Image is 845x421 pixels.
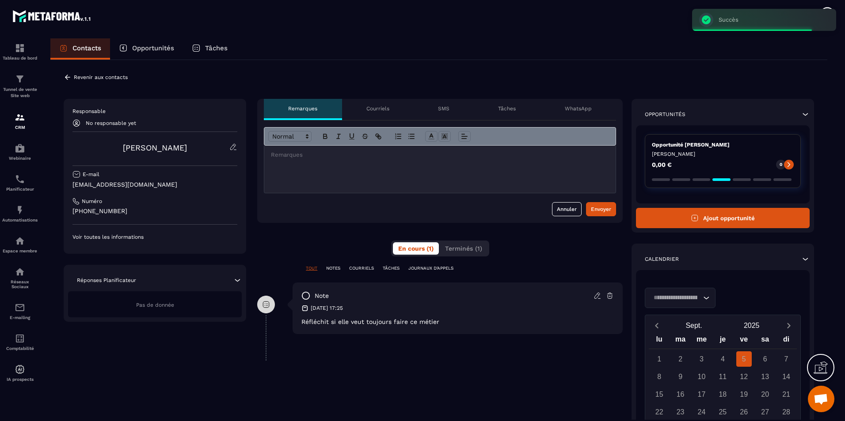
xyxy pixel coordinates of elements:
[651,369,667,384] div: 8
[645,111,685,118] p: Opportunités
[498,105,516,112] p: Tâches
[15,74,25,84] img: formation
[779,369,794,384] div: 14
[72,207,237,215] p: [PHONE_NUMBER]
[15,302,25,313] img: email
[779,351,794,367] div: 7
[586,202,616,216] button: Envoyer
[301,318,614,325] p: Réfléchit si elle veut toujours faire ce métier
[15,267,25,277] img: social-network
[15,174,25,184] img: scheduler
[438,105,449,112] p: SMS
[2,315,38,320] p: E-mailing
[736,351,752,367] div: 5
[712,333,733,349] div: je
[110,38,183,60] a: Opportunités
[808,386,834,412] a: Ouvrir le chat
[136,302,174,308] span: Pas de donnée
[649,320,665,331] button: Previous month
[652,150,794,158] p: [PERSON_NAME]
[326,265,340,271] p: NOTES
[780,320,797,331] button: Next month
[366,105,389,112] p: Courriels
[651,404,667,420] div: 22
[715,387,731,402] div: 18
[673,351,688,367] div: 2
[72,108,237,115] p: Responsable
[757,404,773,420] div: 27
[673,369,688,384] div: 9
[15,143,25,154] img: automations
[15,333,25,344] img: accountant
[72,180,237,189] p: [EMAIL_ADDRESS][DOMAIN_NAME]
[12,8,92,24] img: logo
[2,248,38,253] p: Espace membre
[779,404,794,420] div: 28
[2,86,38,99] p: Tunnel de vente Site web
[306,265,317,271] p: TOUT
[757,369,773,384] div: 13
[315,292,329,300] p: note
[757,387,773,402] div: 20
[393,242,439,255] button: En cours (1)
[651,293,701,303] input: Search for option
[445,245,482,252] span: Terminés (1)
[2,105,38,136] a: formationformationCRM
[673,404,688,420] div: 23
[757,351,773,367] div: 6
[74,74,128,80] p: Revenir aux contacts
[2,260,38,296] a: social-networksocial-networkRéseaux Sociaux
[2,327,38,357] a: accountantaccountantComptabilité
[651,387,667,402] div: 15
[2,125,38,130] p: CRM
[82,198,102,205] p: Numéro
[15,364,25,375] img: automations
[123,143,187,152] a: [PERSON_NAME]
[86,120,136,126] p: No responsable yet
[694,369,709,384] div: 10
[565,105,592,112] p: WhatsApp
[694,351,709,367] div: 3
[2,198,38,229] a: automationsautomationsAutomatisations
[83,171,99,178] p: E-mail
[288,105,317,112] p: Remarques
[349,265,374,271] p: COURRIELS
[715,369,731,384] div: 11
[652,162,672,168] p: 0,00 €
[736,404,752,420] div: 26
[132,44,174,52] p: Opportunités
[2,67,38,105] a: formationformationTunnel de vente Site web
[2,156,38,161] p: Webinaire
[2,296,38,327] a: emailemailE-mailing
[649,333,670,349] div: lu
[2,229,38,260] a: automationsautomationsEspace membre
[670,333,691,349] div: ma
[665,318,723,333] button: Open months overlay
[383,265,400,271] p: TÂCHES
[2,187,38,192] p: Planificateur
[15,236,25,246] img: automations
[72,44,101,52] p: Contacts
[723,318,780,333] button: Open years overlay
[2,167,38,198] a: schedulerschedulerPlanificateur
[311,304,343,312] p: [DATE] 17:25
[15,43,25,53] img: formation
[2,218,38,222] p: Automatisations
[645,288,716,308] div: Search for option
[736,387,752,402] div: 19
[780,162,782,168] p: 0
[408,265,453,271] p: JOURNAUX D'APPELS
[754,333,776,349] div: sa
[15,205,25,215] img: automations
[552,202,582,216] button: Annuler
[2,377,38,382] p: IA prospects
[715,351,731,367] div: 4
[652,141,794,148] p: Opportunité [PERSON_NAME]
[645,256,679,263] p: Calendrier
[651,351,667,367] div: 1
[77,277,136,284] p: Réponses Planificateur
[205,44,228,52] p: Tâches
[694,404,709,420] div: 24
[733,333,754,349] div: ve
[183,38,236,60] a: Tâches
